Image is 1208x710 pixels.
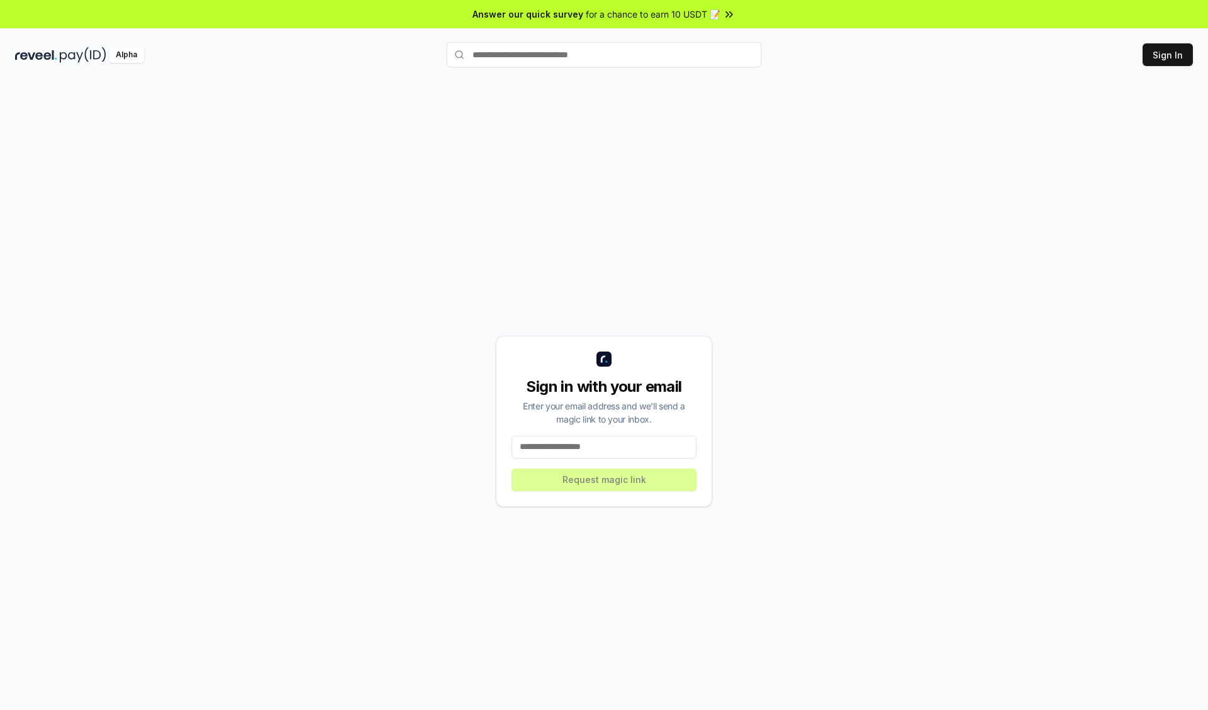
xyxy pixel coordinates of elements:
div: Enter your email address and we’ll send a magic link to your inbox. [512,399,696,426]
img: reveel_dark [15,47,57,63]
div: Alpha [109,47,144,63]
div: Sign in with your email [512,377,696,397]
span: Answer our quick survey [473,8,583,21]
span: for a chance to earn 10 USDT 📝 [586,8,720,21]
img: pay_id [60,47,106,63]
img: logo_small [596,352,612,367]
button: Sign In [1143,43,1193,66]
